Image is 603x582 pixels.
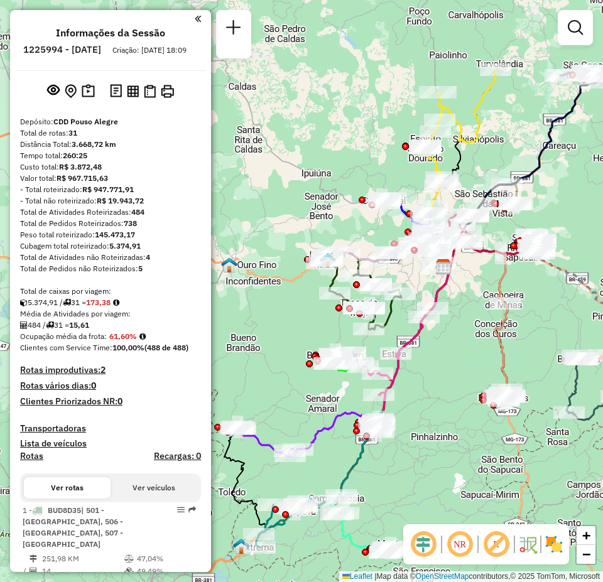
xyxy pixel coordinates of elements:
h4: Rotas vários dias: [20,380,201,391]
strong: 738 [124,218,137,228]
button: Ver rotas [24,477,111,498]
div: 5.374,91 / 31 = [20,297,201,308]
img: Borda da Mata [320,252,336,269]
strong: 4 [146,252,150,262]
i: Total de Atividades [30,568,37,575]
td: / [23,565,29,578]
div: Atividade não roteirizada - LVL MERCEARIA [313,357,345,370]
span: Ocultar deslocamento [408,529,438,559]
img: Exibir/Ocultar setores [544,534,564,554]
div: Atividade não roteirizada - SKINA PARAISO BAR [492,389,523,402]
em: Média calculada utilizando a maior ocupação (%Peso ou %Cubagem) de cada rota da sessão. Rotas cro... [139,333,146,340]
span: Clientes com Service Time: [20,343,112,352]
i: % de utilização do peso [124,555,134,563]
strong: R$ 947.771,91 [82,185,134,194]
i: Cubagem total roteirizado [20,299,28,306]
strong: 484 [131,207,144,217]
div: Custo total: [20,161,201,173]
button: Exibir sessão original [45,81,62,101]
i: % de utilização da cubagem [124,568,134,575]
strong: R$ 19.943,72 [97,196,144,205]
strong: CDD Pouso Alegre [53,117,118,126]
h4: Transportadoras [20,423,201,434]
a: Exibir filtros [563,15,588,40]
strong: (488 de 488) [144,343,188,352]
td: 14 [41,565,124,578]
strong: 15,61 [69,320,89,330]
strong: 5 [138,264,143,273]
h6: 1225994 - [DATE] [23,44,101,55]
div: Total de Pedidos não Roteirizados: [20,263,201,274]
span: + [582,527,590,543]
h4: Informações da Sessão [56,27,165,39]
td: 49,49% [136,565,196,578]
a: Zoom out [577,545,595,564]
h4: Lista de veículos [20,438,201,449]
img: CDD Pouso Alegre [435,259,452,275]
span: | [374,572,376,581]
span: − [582,546,590,562]
strong: R$ 3.872,48 [59,162,102,171]
button: Logs desbloquear sessão [107,82,124,101]
div: Média de Atividades por viagem: [20,308,201,320]
div: Valor total: [20,173,201,184]
button: Imprimir Rotas [158,82,177,100]
strong: 260:25 [63,151,87,160]
i: Total de rotas [46,321,54,329]
strong: 0 [117,396,122,407]
em: Opções [177,506,185,514]
button: Painel de Sugestão [79,82,97,101]
i: Meta Caixas/viagem: 197,90 Diferença: -24,52 [113,299,119,306]
img: PA Extrema [233,538,249,554]
div: Total de caixas por viagem: [20,286,201,297]
strong: 3.668,72 km [72,139,116,149]
div: Cubagem total roteirizado: [20,240,201,252]
span: Ocupação média da frota: [20,331,107,341]
div: - Total não roteirizado: [20,195,201,207]
a: Nova sessão e pesquisa [221,15,246,43]
strong: 2 [100,364,106,375]
i: Total de Atividades [20,321,28,329]
span: 1 - [23,505,123,549]
div: Tempo total: [20,150,201,161]
span: Ocultar NR [445,529,475,559]
strong: 145.473,17 [95,230,135,239]
strong: 173,38 [86,298,111,307]
strong: 0 [91,380,96,391]
h4: Recargas: 0 [154,451,201,461]
div: - Total roteirizado: [20,184,201,195]
strong: R$ 967.715,63 [57,173,108,183]
button: Visualizar relatório de Roteirização [124,82,141,99]
div: Atividade não roteirizada - ARENA MANTIQUEIRA BEACH TENNIS LTDA [494,390,526,402]
div: Total de Atividades Roteirizadas: [20,207,201,218]
td: 251,98 KM [41,552,124,565]
h4: Clientes Priorizados NR: [20,396,201,407]
a: Rotas [20,451,43,461]
div: Total de rotas: [20,127,201,139]
div: Atividade não roteirizada - SUPERMERCADO RIBEIRO [412,234,443,246]
span: BUD8D35 [48,505,81,515]
div: Distância Total: [20,139,201,150]
div: Criação: [DATE] 18:09 [107,45,192,56]
span: Exibir rótulo [481,529,511,559]
h4: Rotas improdutivas: [20,365,201,375]
i: Total de rotas [63,299,71,306]
img: Fluxo de ruas [518,534,538,554]
button: Visualizar Romaneio [141,82,158,100]
strong: 5.374,91 [109,241,141,251]
td: 47,04% [136,552,196,565]
button: Ver veículos [111,477,197,498]
button: Centralizar mapa no depósito ou ponto de apoio [62,82,79,101]
a: Zoom in [577,526,595,545]
div: Depósito: [20,116,201,127]
div: Map data © contributors,© 2025 TomTom, Microsoft [339,571,603,582]
strong: 61,60% [109,331,137,341]
strong: 100,00% [112,343,144,352]
span: | 501 - [GEOGRAPHIC_DATA], 506 - [GEOGRAPHIC_DATA], 507 - [GEOGRAPHIC_DATA] [23,505,123,549]
a: Leaflet [342,572,372,581]
img: Itapeva [303,497,319,514]
div: Total de Atividades não Roteirizadas: [20,252,201,263]
i: Distância Total [30,555,37,563]
div: Total de Pedidos Roteirizados: [20,218,201,229]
